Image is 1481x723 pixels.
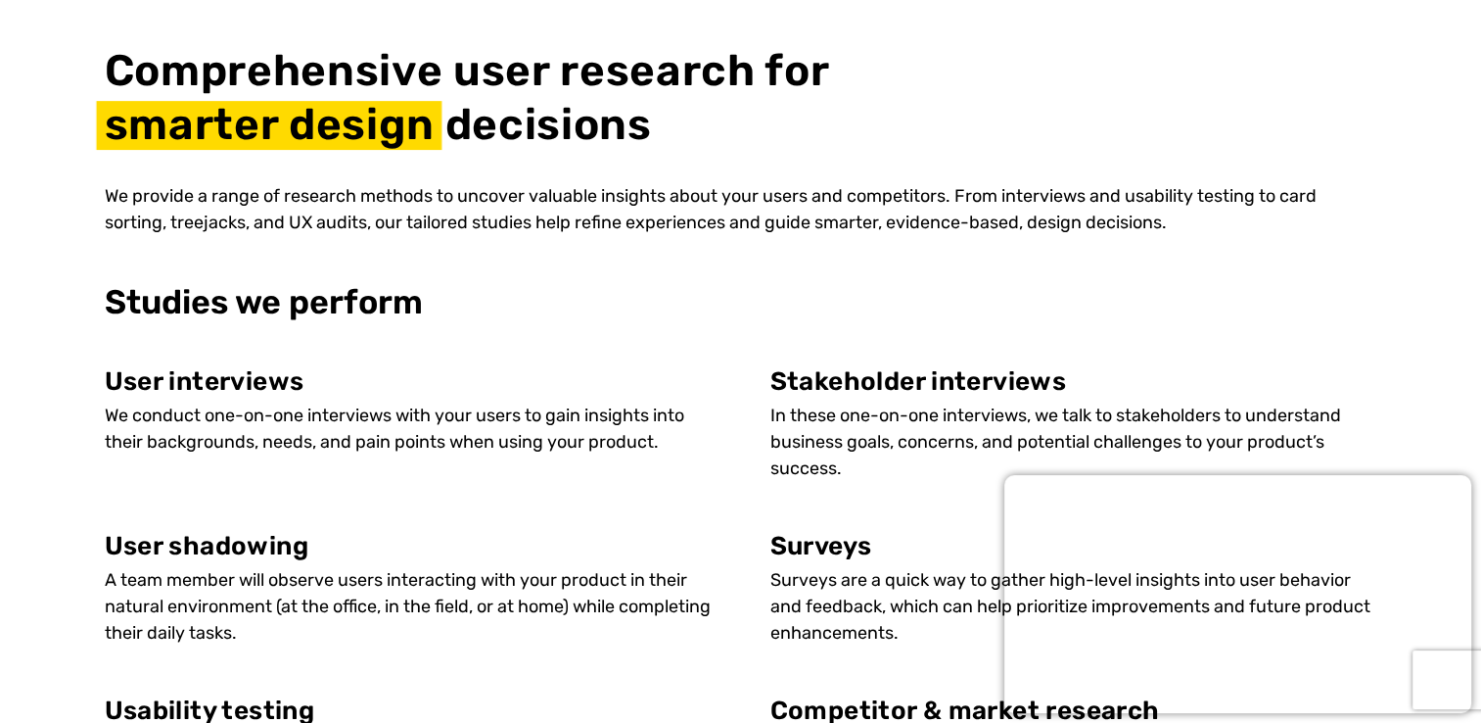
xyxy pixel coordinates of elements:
span: Subscribe to UX Team newsletter. [24,272,762,290]
p: Surveys [770,531,1377,563]
span: decisions [445,99,652,150]
span: smarter design [105,98,435,152]
p: User interviews [105,366,712,399]
p: Surveys are a quick way to gather high-level insights into user behavior and feedback, which can ... [770,567,1377,647]
h3: Studies we perform [105,286,1377,319]
p: A team member will observe users interacting with your product in their natural environment (at t... [105,567,712,647]
p: Stakeholder interviews [770,366,1377,399]
span: Last Name [385,1,454,18]
input: Subscribe to UX Team newsletter. [5,275,18,288]
p: In these one-on-one interviews, we talk to stakeholders to understand business goals, concerns, a... [770,403,1377,482]
p: We conduct one-on-one interviews with your users to gain insights into their backgrounds, needs, ... [105,403,712,456]
span: Comprehensive user research for [105,45,830,96]
iframe: Popup CTA [1004,475,1471,713]
p: We provide a range of research methods to uncover valuable insights about your users and competit... [105,183,1377,236]
p: User shadowing [105,531,712,563]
